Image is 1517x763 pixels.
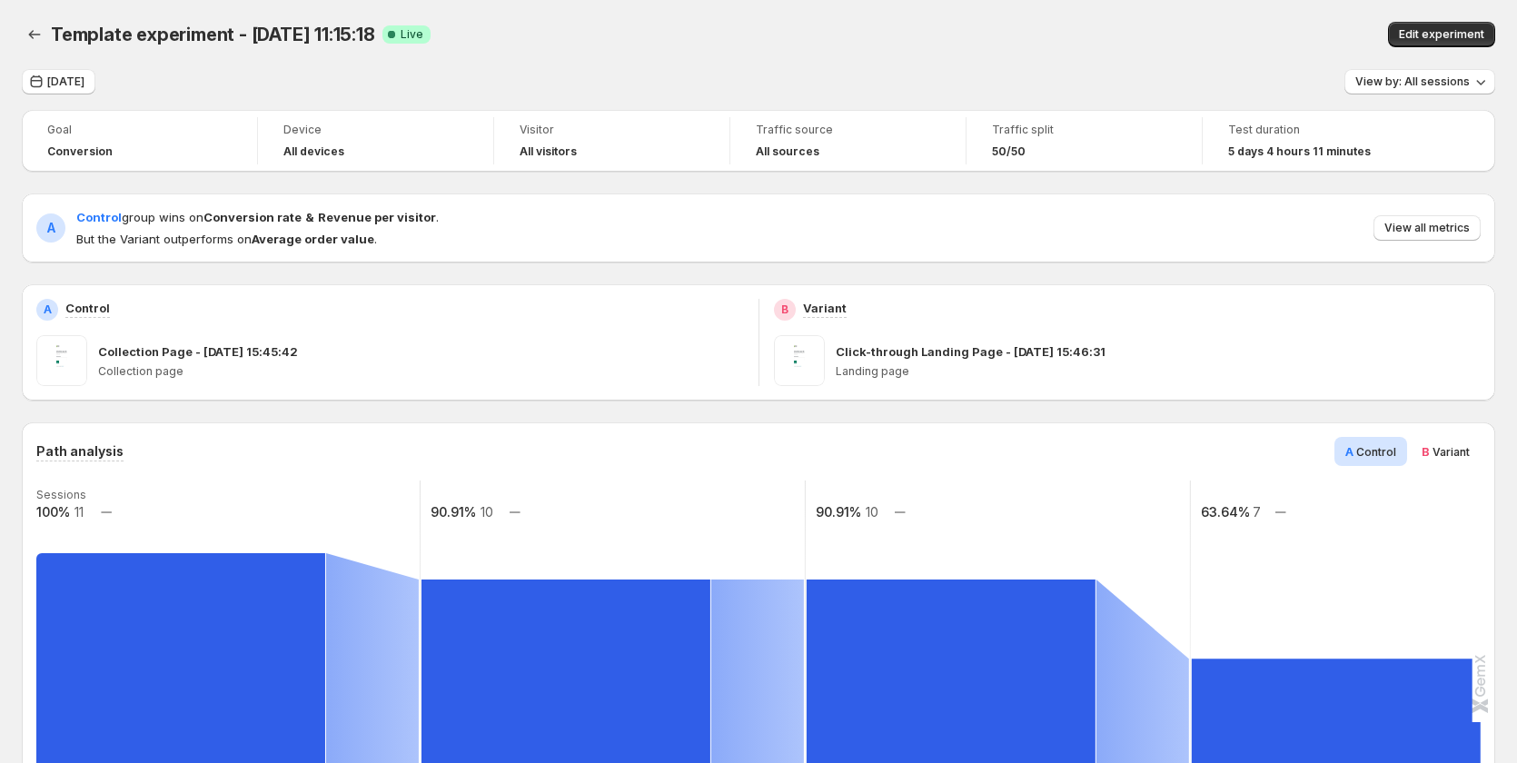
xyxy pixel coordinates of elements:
text: 90.91% [431,504,476,520]
p: Click-through Landing Page - [DATE] 15:46:31 [836,342,1106,361]
span: Traffic split [992,123,1176,137]
span: Visitor [520,123,704,137]
span: 50/50 [992,144,1026,159]
h4: All sources [756,144,819,159]
button: View by: All sessions [1344,69,1495,94]
h2: A [47,219,55,237]
span: 5 days 4 hours 11 minutes [1228,144,1371,159]
strong: Average order value [252,232,374,246]
span: Conversion [47,144,113,159]
span: group wins on . [76,210,439,224]
img: Collection Page - Aug 28, 15:45:42 [36,335,87,386]
span: B [1422,444,1430,459]
h2: A [44,302,52,317]
button: [DATE] [22,69,95,94]
span: Live [401,27,423,42]
span: Control [76,210,122,224]
span: Goal [47,123,232,137]
button: View all metrics [1373,215,1481,241]
p: Collection page [98,364,744,379]
span: But the Variant outperforms on . [76,230,439,248]
span: Test duration [1228,123,1413,137]
span: View all metrics [1384,221,1470,235]
span: Variant [1433,445,1470,459]
button: Back [22,22,47,47]
img: Click-through Landing Page - Aug 28, 15:46:31 [774,335,825,386]
p: Control [65,299,110,317]
text: 100% [36,504,70,520]
p: Landing page [836,364,1482,379]
button: Edit experiment [1388,22,1495,47]
span: Traffic source [756,123,940,137]
h2: B [781,302,788,317]
a: Test duration5 days 4 hours 11 minutes [1228,121,1413,161]
span: A [1345,444,1353,459]
text: 10 [481,504,493,520]
text: 90.91% [816,504,861,520]
text: 10 [866,504,878,520]
p: Variant [803,299,847,317]
span: Edit experiment [1399,27,1484,42]
span: Control [1356,445,1396,459]
a: Traffic split50/50 [992,121,1176,161]
p: Collection Page - [DATE] 15:45:42 [98,342,298,361]
text: 11 [74,504,84,520]
strong: Revenue per visitor [318,210,436,224]
span: View by: All sessions [1355,74,1470,89]
text: 7 [1253,504,1261,520]
a: GoalConversion [47,121,232,161]
h4: All devices [283,144,344,159]
span: [DATE] [47,74,84,89]
text: 63.64% [1201,504,1250,520]
h3: Path analysis [36,442,124,461]
a: VisitorAll visitors [520,121,704,161]
text: Sessions [36,488,86,501]
span: Template experiment - [DATE] 11:15:18 [51,24,375,45]
span: Device [283,123,468,137]
a: Traffic sourceAll sources [756,121,940,161]
strong: & [305,210,314,224]
strong: Conversion rate [203,210,302,224]
a: DeviceAll devices [283,121,468,161]
h4: All visitors [520,144,577,159]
